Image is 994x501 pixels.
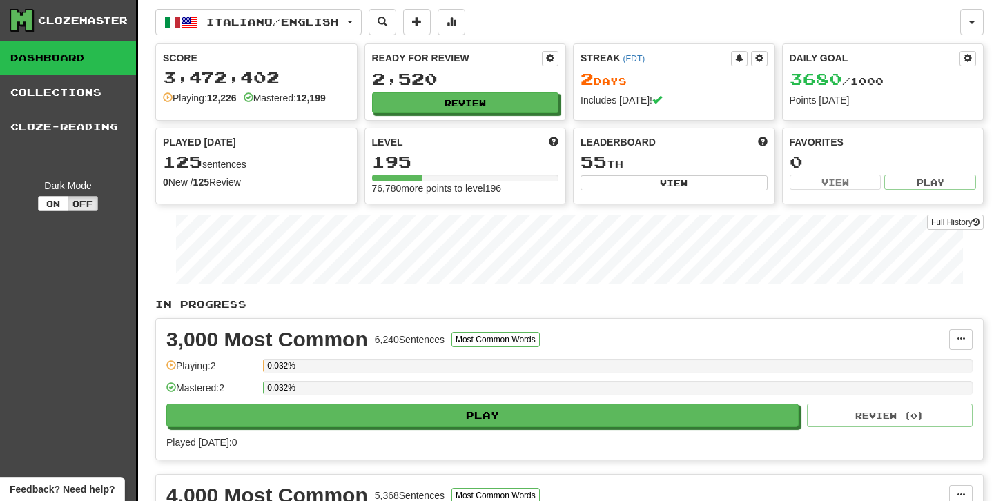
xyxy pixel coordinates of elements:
div: 195 [372,153,559,170]
span: / 1000 [790,75,884,87]
span: Played [DATE]: 0 [166,437,237,448]
div: th [581,153,768,171]
div: Clozemaster [38,14,128,28]
div: Mastered: 2 [166,381,256,404]
span: Level [372,135,403,149]
div: 3,472,402 [163,69,350,86]
div: Playing: [163,91,237,105]
div: Day s [581,70,768,88]
div: Score [163,51,350,65]
a: Full History [927,215,984,230]
div: 0 [790,153,977,170]
div: Includes [DATE]! [581,93,768,107]
div: Points [DATE] [790,93,977,107]
span: Open feedback widget [10,482,115,496]
p: In Progress [155,297,984,311]
span: 55 [581,152,607,171]
div: sentences [163,153,350,171]
span: Played [DATE] [163,135,236,149]
button: View [790,175,881,190]
span: Score more points to level up [549,135,558,149]
button: Search sentences [369,9,396,35]
strong: 12,226 [207,92,237,104]
div: Dark Mode [10,179,126,193]
span: 2 [581,69,594,88]
button: Most Common Words [451,332,540,347]
div: Daily Goal [790,51,960,66]
strong: 125 [193,177,209,188]
button: Play [884,175,976,190]
button: Off [68,196,98,211]
strong: 12,199 [296,92,326,104]
span: 3680 [790,69,842,88]
div: New / Review [163,175,350,189]
div: Favorites [790,135,977,149]
button: Add sentence to collection [403,9,431,35]
button: More stats [438,9,465,35]
div: Mastered: [244,91,326,105]
div: 76,780 more points to level 196 [372,181,559,195]
div: 3,000 Most Common [166,329,368,350]
button: On [38,196,68,211]
div: Ready for Review [372,51,543,65]
a: (EDT) [623,54,645,63]
div: Playing: 2 [166,359,256,382]
button: Review (0) [807,404,973,427]
div: Streak [581,51,731,65]
span: Italiano / English [206,16,339,28]
button: View [581,175,768,190]
strong: 0 [163,177,168,188]
div: 6,240 Sentences [375,333,445,346]
button: Play [166,404,799,427]
span: Leaderboard [581,135,656,149]
button: Review [372,92,559,113]
div: 2,520 [372,70,559,88]
button: Italiano/English [155,9,362,35]
span: This week in points, UTC [758,135,768,149]
span: 125 [163,152,202,171]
